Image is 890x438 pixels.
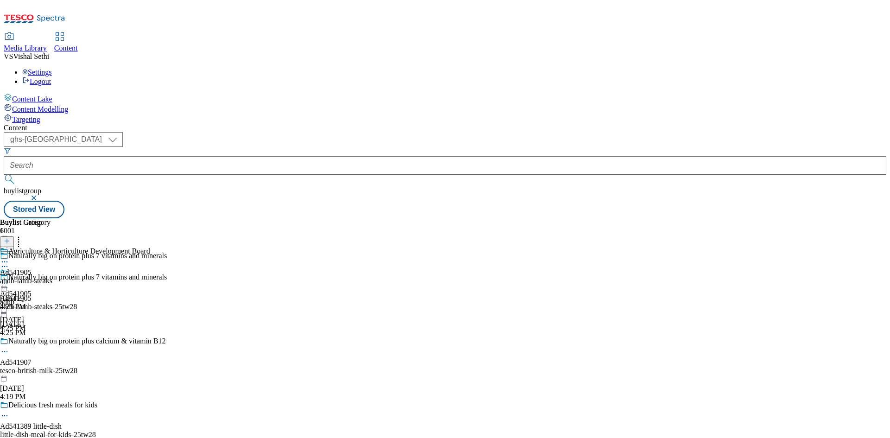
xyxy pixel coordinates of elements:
[54,33,78,52] a: Content
[8,401,97,409] div: Delicious fresh meals for kids
[13,52,49,60] span: Vishal Sethi
[22,68,52,76] a: Settings
[12,105,68,113] span: Content Modelling
[4,103,886,114] a: Content Modelling
[8,247,150,255] div: Agriculture & Horticulture Development Board
[4,44,47,52] span: Media Library
[22,77,51,85] a: Logout
[4,147,11,154] svg: Search Filters
[54,44,78,52] span: Content
[4,33,47,52] a: Media Library
[4,52,13,60] span: VS
[12,95,52,103] span: Content Lake
[4,156,886,175] input: Search
[8,337,166,345] div: Naturally big on protein plus calcium & vitamin B12
[4,187,41,195] span: buylistgroup
[4,114,886,124] a: Targeting
[4,93,886,103] a: Content Lake
[4,201,64,218] button: Stored View
[12,115,40,123] span: Targeting
[4,124,886,132] div: Content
